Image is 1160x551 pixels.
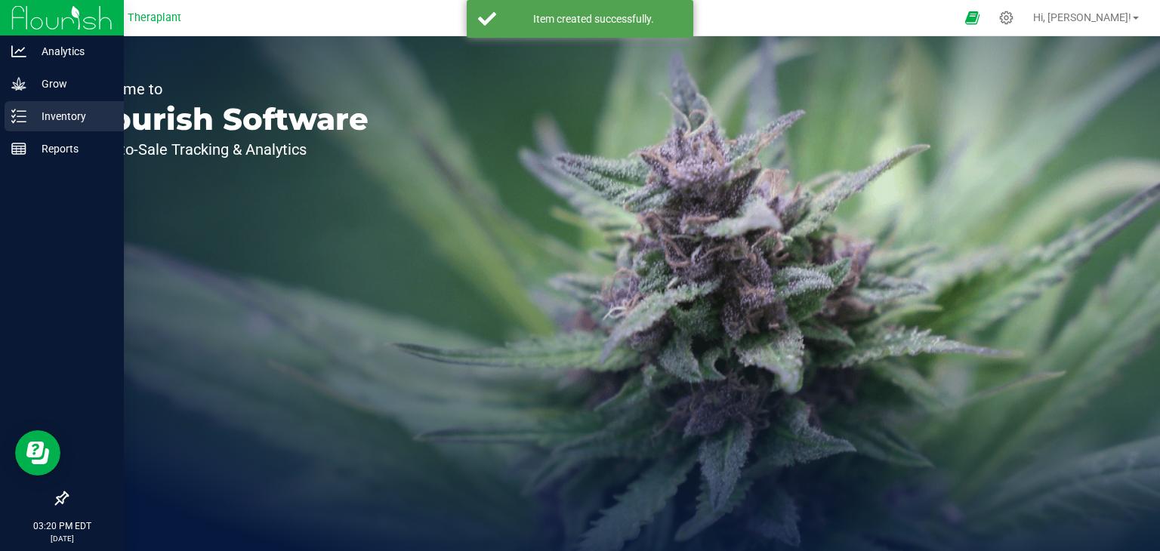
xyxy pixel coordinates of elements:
iframe: Resource center [15,430,60,476]
div: Manage settings [997,11,1016,25]
p: 03:20 PM EDT [7,519,117,533]
div: Item created successfully. [504,11,682,26]
p: Analytics [26,42,117,60]
inline-svg: Analytics [11,44,26,59]
inline-svg: Inventory [11,109,26,124]
p: Inventory [26,107,117,125]
p: Reports [26,140,117,158]
p: [DATE] [7,533,117,544]
inline-svg: Grow [11,76,26,91]
span: Open Ecommerce Menu [955,3,989,32]
p: Welcome to [82,82,369,97]
inline-svg: Reports [11,141,26,156]
p: Grow [26,75,117,93]
p: Seed-to-Sale Tracking & Analytics [82,142,369,157]
p: Flourish Software [82,104,369,134]
span: Theraplant [128,11,181,24]
span: Hi, [PERSON_NAME]! [1033,11,1131,23]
